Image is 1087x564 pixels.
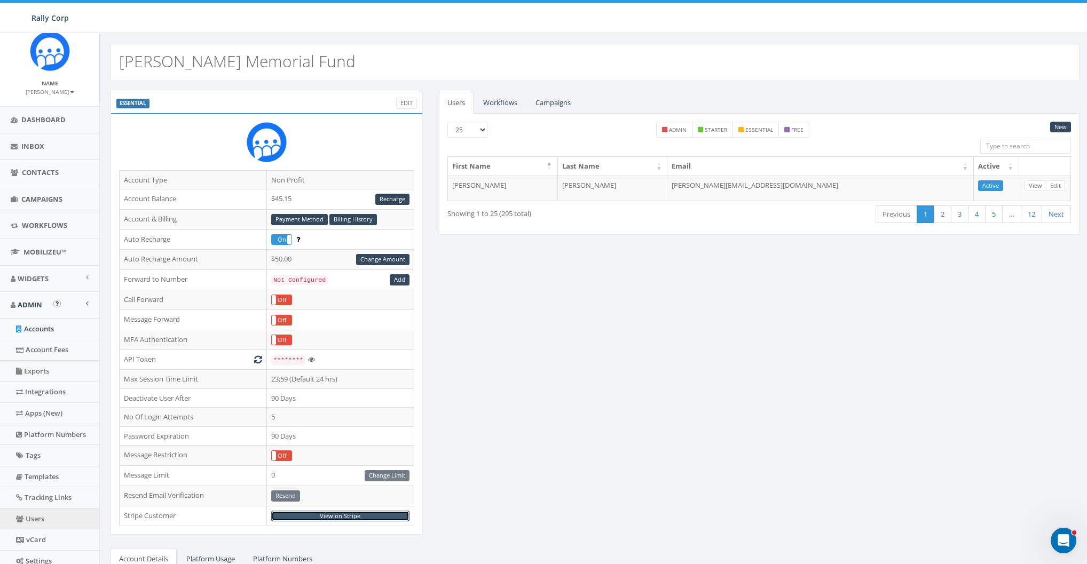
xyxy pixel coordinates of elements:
a: [PERSON_NAME] [26,86,74,96]
div: OnOff [271,295,292,305]
td: MFA Authentication [120,330,267,350]
td: Auto Recharge Amount [120,250,267,270]
span: Workflows [22,220,67,230]
td: Message Restriction [120,446,267,466]
td: 0 [266,465,414,486]
h2: [PERSON_NAME] Memorial Fund [119,52,356,70]
td: Call Forward [120,290,267,310]
a: Next [1042,205,1071,223]
td: Deactivate User After [120,388,267,408]
div: OnOff [271,315,292,325]
label: Off [272,295,292,305]
a: View [1025,180,1046,192]
code: Not Configured [271,275,328,285]
label: ESSENTIAL [116,99,149,108]
td: Account Balance [120,189,267,210]
a: Billing History [329,214,377,225]
th: Email: activate to sort column ascending [667,157,974,176]
span: Campaigns [21,194,62,204]
span: Rally Corp [31,13,69,23]
span: Admin [18,300,42,309]
a: 1 [917,205,934,223]
td: Stripe Customer [120,506,267,526]
th: Active: activate to sort column ascending [974,157,1019,176]
a: 12 [1021,205,1042,223]
td: No Of Login Attempts [120,408,267,427]
span: Contacts [22,168,59,177]
a: Campaigns [527,92,579,114]
a: Users [439,92,474,114]
label: On [272,235,292,244]
small: admin [669,126,687,133]
td: Message Limit [120,465,267,486]
td: 5 [266,408,414,427]
td: [PERSON_NAME][EMAIL_ADDRESS][DOMAIN_NAME] [667,176,974,201]
a: Recharge [375,194,409,205]
div: OnOff [271,450,292,461]
span: Enable to prevent campaign failure. [296,234,300,244]
span: Dashboard [21,115,66,124]
td: $50.00 [266,250,414,270]
td: Message Forward [120,310,267,330]
th: First Name: activate to sort column descending [448,157,558,176]
td: Max Session Time Limit [120,370,267,389]
a: View on Stripe [271,511,409,522]
img: Rally_Corp_Icon.png [247,122,287,162]
td: Account Type [120,170,267,189]
a: Workflows [475,92,526,114]
span: Inbox [21,141,44,151]
div: Showing 1 to 25 (295 total) [447,204,698,219]
td: $45.15 [266,189,414,210]
input: Type to search [980,138,1071,154]
i: Generate New Token [254,356,262,363]
a: 2 [934,205,951,223]
label: Off [272,315,292,325]
a: Edit [396,98,417,109]
iframe: Intercom live chat [1051,528,1076,553]
td: Auto Recharge [120,229,267,250]
small: starter [705,126,727,133]
td: Forward to Number [120,269,267,290]
small: free [791,126,804,133]
a: … [1002,205,1021,223]
a: Payment Method [271,214,328,225]
a: 4 [968,205,986,223]
img: Icon_1.png [30,31,70,71]
td: API Token [120,350,267,370]
td: 23:59 (Default 24 hrs) [266,370,414,389]
a: New [1050,122,1071,133]
small: Name [42,80,58,87]
a: Edit [1046,180,1065,192]
td: 90 Days [266,426,414,446]
a: Previous [876,205,917,223]
a: Add [390,274,409,285]
small: essential [745,126,773,133]
td: [PERSON_NAME] [448,176,558,201]
span: MobilizeU™ [23,247,67,257]
small: [PERSON_NAME] [26,88,74,96]
a: Change Amount [356,254,409,265]
td: [PERSON_NAME] [558,176,668,201]
div: OnOff [271,335,292,345]
td: 90 Days [266,388,414,408]
div: OnOff [271,234,292,245]
a: 5 [985,205,1003,223]
a: 3 [951,205,968,223]
th: Last Name: activate to sort column ascending [558,157,668,176]
label: Off [272,335,292,345]
td: Account & Billing [120,209,267,229]
label: Off [272,451,292,460]
button: Open In-App Guide [53,300,61,307]
span: Widgets [18,274,49,283]
a: Active [978,180,1003,192]
td: Non Profit [266,170,414,189]
td: Password Expiration [120,426,267,446]
td: Resend Email Verification [120,486,267,506]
